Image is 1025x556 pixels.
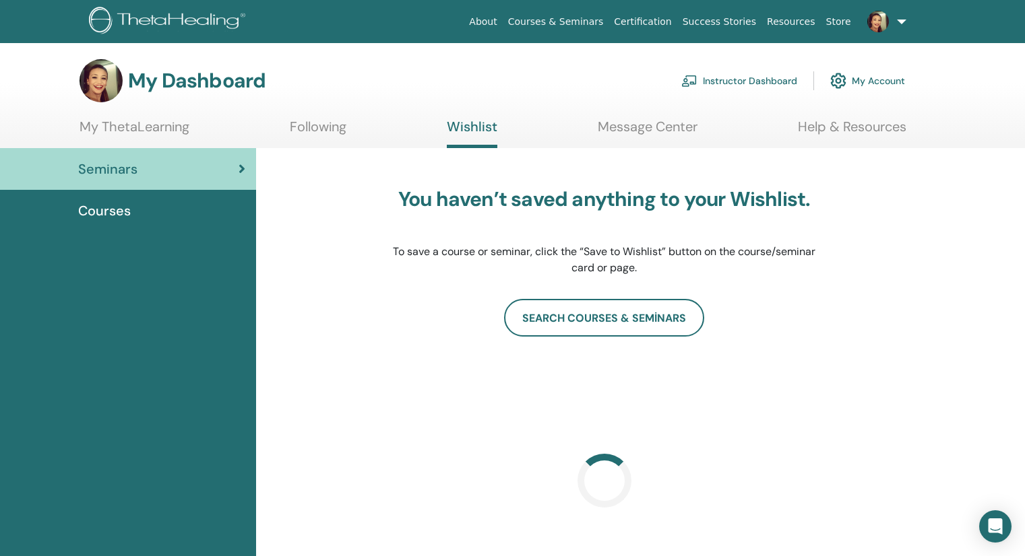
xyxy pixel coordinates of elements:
a: Success Stories [677,9,762,34]
img: default.jpg [867,11,889,32]
span: Seminars [78,159,137,179]
span: Courses [78,201,131,221]
a: About [464,9,502,34]
div: Open Intercom Messenger [979,510,1012,543]
a: Certification [609,9,677,34]
a: Help & Resources [798,118,906,145]
a: My ThetaLearning [80,118,189,145]
a: Message Center [598,118,697,145]
a: search courses & seminars [504,299,704,337]
a: Store [821,9,857,34]
a: Resources [762,9,821,34]
a: Following [290,118,346,145]
img: logo.png [89,7,250,37]
a: Instructor Dashboard [681,66,797,96]
a: My Account [830,66,905,96]
img: default.jpg [80,59,123,102]
p: To save a course or seminar, click the “Save to Wishlist” button on the course/seminar card or page. [392,244,817,276]
img: cog.svg [830,69,846,92]
h3: You haven’t saved anything to your Wishlist. [392,187,817,211]
img: chalkboard-teacher.svg [681,75,697,87]
a: Courses & Seminars [503,9,609,34]
a: Wishlist [447,118,497,148]
h3: My Dashboard [128,69,266,93]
